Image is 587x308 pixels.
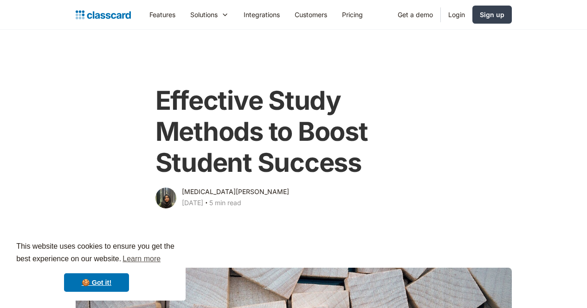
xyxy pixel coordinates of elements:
a: Customers [287,4,335,25]
div: [DATE] [182,197,203,208]
div: ‧ [203,197,209,210]
div: Solutions [183,4,236,25]
div: Sign up [480,10,504,19]
a: dismiss cookie message [64,273,129,292]
h1: Effective Study Methods to Boost Student Success [155,85,432,179]
div: 5 min read [209,197,241,208]
a: Get a demo [390,4,440,25]
a: learn more about cookies [121,252,162,266]
a: Sign up [472,6,512,24]
a: home [76,8,131,21]
div: cookieconsent [7,232,186,301]
span: This website uses cookies to ensure you get the best experience on our website. [16,241,177,266]
div: [MEDICAL_DATA][PERSON_NAME] [182,186,289,197]
a: Pricing [335,4,370,25]
div: Solutions [190,10,218,19]
a: Integrations [236,4,287,25]
a: Features [142,4,183,25]
a: Login [441,4,472,25]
